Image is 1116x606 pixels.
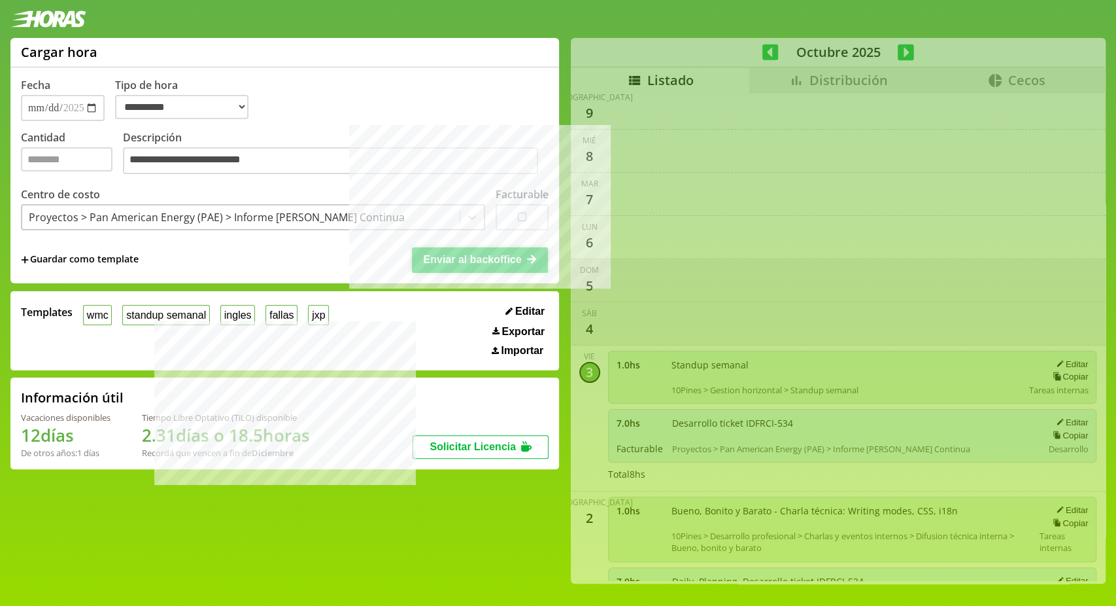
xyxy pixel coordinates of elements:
button: ingles [220,305,255,325]
div: De otros años: 1 días [21,447,110,459]
h1: 12 días [21,423,110,447]
span: Editar [515,306,545,317]
button: standup semanal [122,305,209,325]
button: Editar [501,305,549,318]
div: Tiempo Libre Optativo (TiLO) disponible [142,412,310,423]
h1: 2.31 días o 18.5 horas [142,423,310,447]
img: logotipo [10,10,86,27]
input: Cantidad [21,147,112,171]
button: wmc [83,305,112,325]
span: Solicitar Licencia [430,441,516,452]
span: Exportar [501,326,545,338]
b: Diciembre [252,447,294,459]
div: Recordá que vencen a fin de [142,447,310,459]
textarea: Descripción [123,147,538,175]
label: Fecha [21,78,50,92]
button: Solicitar Licencia [413,435,549,459]
label: Cantidad [21,130,123,178]
label: Descripción [123,130,549,178]
span: +Guardar como template [21,253,139,267]
select: Tipo de hora [115,95,248,119]
button: fallas [265,305,297,325]
h1: Cargar hora [21,43,97,61]
span: + [21,253,29,267]
div: Vacaciones disponibles [21,412,110,423]
h2: Información útil [21,389,124,406]
button: jxp [308,305,329,325]
div: Proyectos > Pan American Energy (PAE) > Informe [PERSON_NAME] Continua [29,210,405,224]
span: Enviar al backoffice [423,254,521,265]
span: Importar [501,345,543,357]
label: Facturable [496,187,549,202]
label: Tipo de hora [115,78,259,121]
button: Exportar [488,325,549,338]
label: Centro de costo [21,187,100,202]
button: Enviar al backoffice [412,247,548,272]
span: Templates [21,305,73,319]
